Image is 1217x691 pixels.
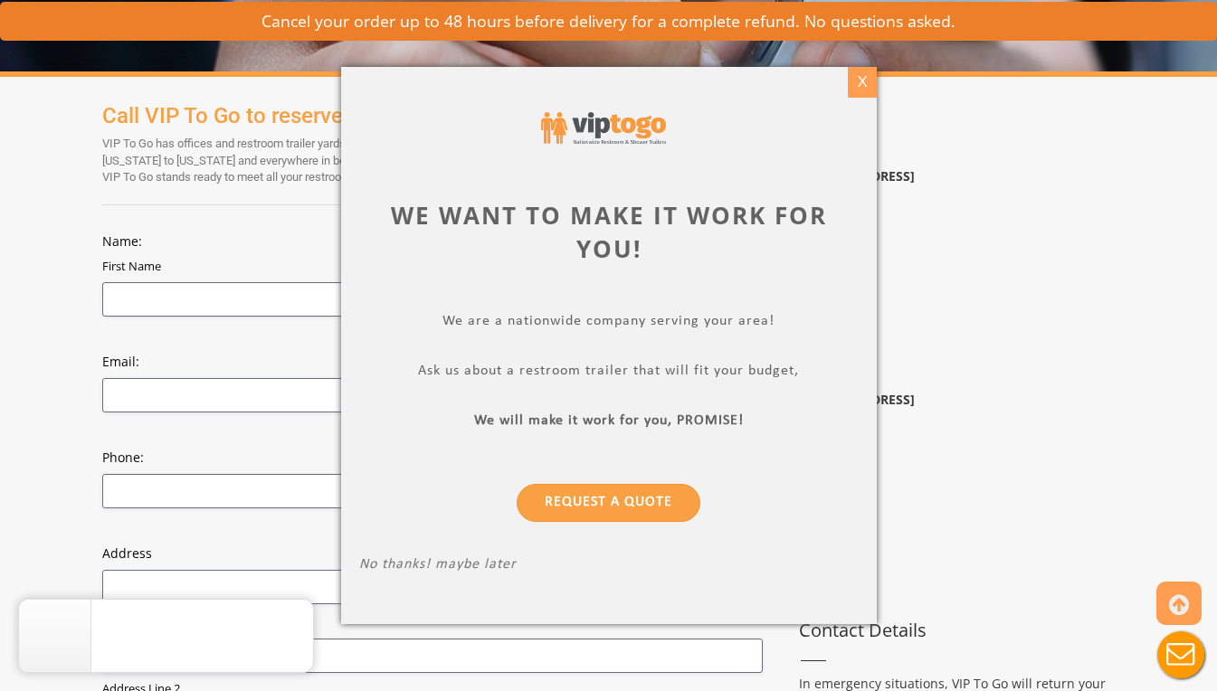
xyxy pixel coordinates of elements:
div: X [848,67,876,98]
a: Request a Quote [517,484,700,522]
p: No thanks! maybe later [359,556,859,577]
button: Live Chat [1145,619,1217,691]
p: We are a nationwide company serving your area! [359,313,859,334]
b: We will make it work for you, PROMISE! [474,413,744,428]
div: We want to make it work for you! [359,199,859,266]
img: viptogo logo [541,112,666,144]
p: Ask us about a restroom trailer that will fit your budget, [359,363,859,383]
